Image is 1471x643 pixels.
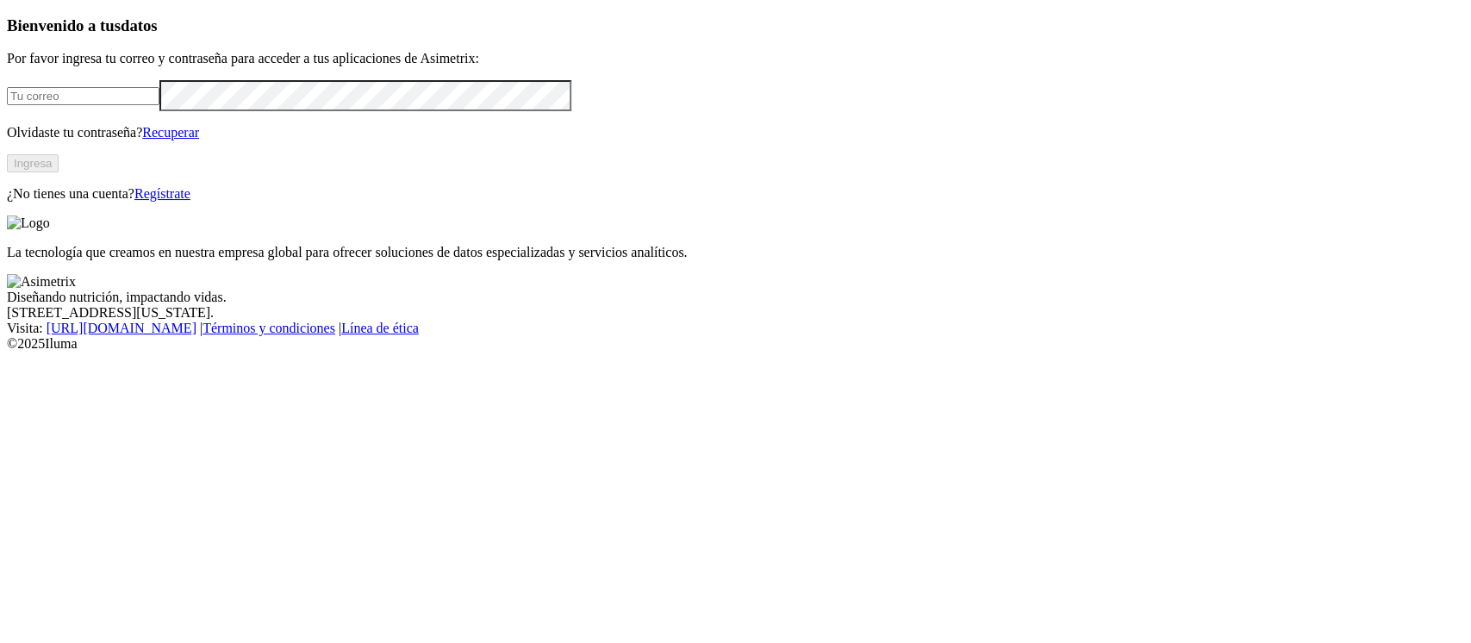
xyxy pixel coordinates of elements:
h3: Bienvenido a tus [7,16,1464,35]
img: Asimetrix [7,274,76,290]
p: Por favor ingresa tu correo y contraseña para acceder a tus aplicaciones de Asimetrix: [7,51,1464,66]
a: Recuperar [142,125,199,140]
img: Logo [7,215,50,231]
a: Regístrate [134,186,190,201]
a: Línea de ética [341,321,419,335]
p: ¿No tienes una cuenta? [7,186,1464,202]
a: Términos y condiciones [203,321,335,335]
button: Ingresa [7,154,59,172]
div: © 2025 Iluma [7,336,1464,352]
div: [STREET_ADDRESS][US_STATE]. [7,305,1464,321]
span: datos [121,16,158,34]
input: Tu correo [7,87,159,105]
div: Visita : | | [7,321,1464,336]
p: La tecnología que creamos en nuestra empresa global para ofrecer soluciones de datos especializad... [7,245,1464,260]
div: Diseñando nutrición, impactando vidas. [7,290,1464,305]
p: Olvidaste tu contraseña? [7,125,1464,140]
a: [URL][DOMAIN_NAME] [47,321,196,335]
